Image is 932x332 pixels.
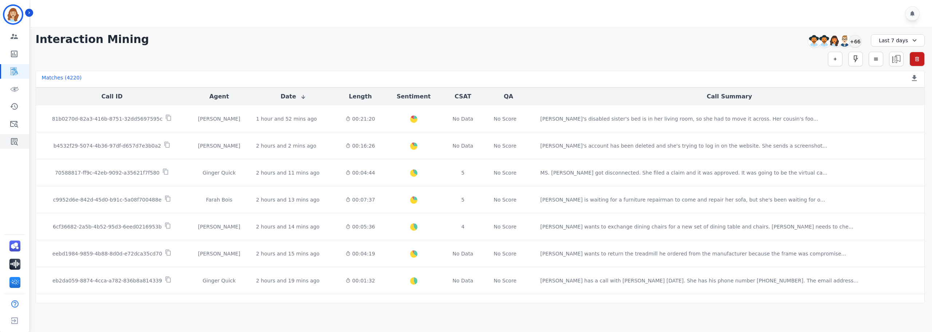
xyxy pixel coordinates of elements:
div: No Data [449,277,477,284]
div: [PERSON_NAME] wants to return the treadmill he ordered from the manufacturer because the frame wa... [540,250,846,257]
div: [PERSON_NAME] [194,115,245,122]
div: [PERSON_NAME] wants to exchange dining chairs for a new set of dining table and chairs. [PERSON_N... [540,223,853,230]
div: No Score [494,196,517,203]
p: 70588817-ff9c-42eb-9092-a35621f7f580 [55,169,159,176]
div: 00:16:26 [343,142,378,149]
div: 00:01:32 [343,277,378,284]
div: Farah Bois [194,196,245,203]
button: Date [281,92,307,101]
p: b4532f29-5074-4b36-97df-d657d7e3b0a2 [54,142,161,149]
div: [PERSON_NAME]'s disabled sister's bed is in her living room, so she had to move it across. Her co... [540,115,818,122]
button: Agent [209,92,229,101]
div: No Score [494,223,517,230]
p: c9952d6e-842d-45d0-b91c-5a08f700488e [53,196,162,203]
div: [PERSON_NAME] is waiting for a furniture repairman to come and repair her sofa, but she's been wa... [540,196,825,203]
div: 00:21:20 [343,115,378,122]
div: MS. [PERSON_NAME] got disconnected. She filed a claim and it was approved. It was going to be the... [540,169,828,176]
div: 00:05:36 [343,223,378,230]
div: 2 hours and 19 mins ago [256,277,319,284]
div: No Score [494,277,517,284]
button: Length [349,92,372,101]
div: No Score [494,142,517,149]
button: CSAT [455,92,471,101]
img: Bordered avatar [4,6,22,23]
button: Call ID [101,92,122,101]
button: Sentiment [396,92,430,101]
div: +66 [849,35,861,47]
button: QA [504,92,513,101]
div: 00:04:44 [343,169,378,176]
div: 2 hours and 13 mins ago [256,196,319,203]
div: [PERSON_NAME] [194,142,245,149]
div: [PERSON_NAME] [194,250,245,257]
div: 00:04:19 [343,250,378,257]
div: [PERSON_NAME]'s account has been deleted and she's trying to log in on the website. She sends a s... [540,142,827,149]
div: Matches ( 4220 ) [42,74,82,84]
div: 2 hours and 11 mins ago [256,169,319,176]
div: 5 [449,169,477,176]
div: Last 7 days [871,34,925,47]
h1: Interaction Mining [36,33,149,46]
div: No Data [449,142,477,149]
div: No Score [494,169,517,176]
p: 81b0270d-82a3-416b-8751-32dd5697595c [52,115,163,122]
div: 2 hours and 2 mins ago [256,142,316,149]
div: [PERSON_NAME] has a call with [PERSON_NAME] [DATE]. She has his phone number [PHONE_NUMBER]. The ... [540,277,858,284]
div: [PERSON_NAME] [194,223,245,230]
div: No Score [494,250,517,257]
div: 4 [449,223,477,230]
button: Call Summary [707,92,752,101]
div: Ginger Quick [194,277,245,284]
div: 5 [449,196,477,203]
div: 1 hour and 52 mins ago [256,115,317,122]
div: 2 hours and 15 mins ago [256,250,319,257]
p: eb2da059-8874-4cca-a782-836b8a814339 [52,277,162,284]
div: Ginger Quick [194,169,245,176]
div: No Score [494,115,517,122]
p: eebd1984-9859-4b88-8d0d-e72dca35cd70 [52,250,162,257]
div: 00:07:37 [343,196,378,203]
div: No Data [449,115,477,122]
div: No Data [449,250,477,257]
div: 2 hours and 14 mins ago [256,223,319,230]
p: 6cf36682-2a5b-4b52-95d3-6eed0216953b [53,223,162,230]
